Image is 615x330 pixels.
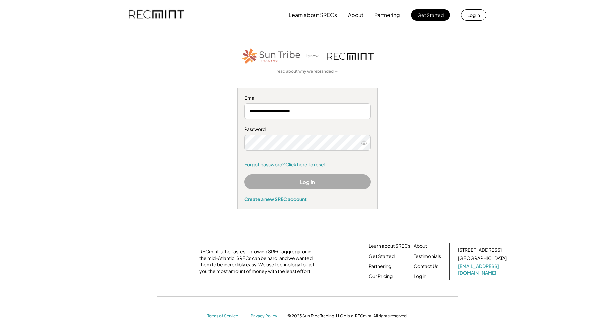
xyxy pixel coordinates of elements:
[244,196,371,202] div: Create a new SREC account
[458,246,502,253] div: [STREET_ADDRESS]
[244,161,371,168] a: Forgot password? Click here to reset.
[414,253,441,260] a: Testimonials
[369,263,391,270] a: Partnering
[369,273,393,280] a: Our Pricing
[277,69,338,74] a: read about why we rebranded →
[414,273,426,280] a: Log in
[244,174,371,189] button: Log In
[244,126,371,133] div: Password
[199,248,318,274] div: RECmint is the fastest-growing SREC aggregator in the mid-Atlantic. SRECs can be hard, and we wan...
[251,313,281,319] a: Privacy Policy
[461,9,486,21] button: Log in
[458,263,508,276] a: [EMAIL_ADDRESS][DOMAIN_NAME]
[411,9,450,21] button: Get Started
[369,243,410,250] a: Learn about SRECs
[305,53,324,59] div: is now
[458,255,507,262] div: [GEOGRAPHIC_DATA]
[374,8,400,22] button: Partnering
[207,313,244,319] a: Terms of Service
[287,313,408,319] div: © 2025 Sun Tribe Trading, LLC d.b.a. RECmint. All rights reserved.
[289,8,337,22] button: Learn about SRECs
[134,250,191,273] img: yH5BAEAAAAALAAAAAABAAEAAAIBRAA7
[244,95,371,101] div: Email
[369,253,395,260] a: Get Started
[414,243,427,250] a: About
[414,263,438,270] a: Contact Us
[348,8,363,22] button: About
[241,47,301,65] img: STT_Horizontal_Logo%2B-%2BColor.png
[327,53,374,60] img: recmint-logotype%403x.png
[129,4,184,26] img: recmint-logotype%403x.png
